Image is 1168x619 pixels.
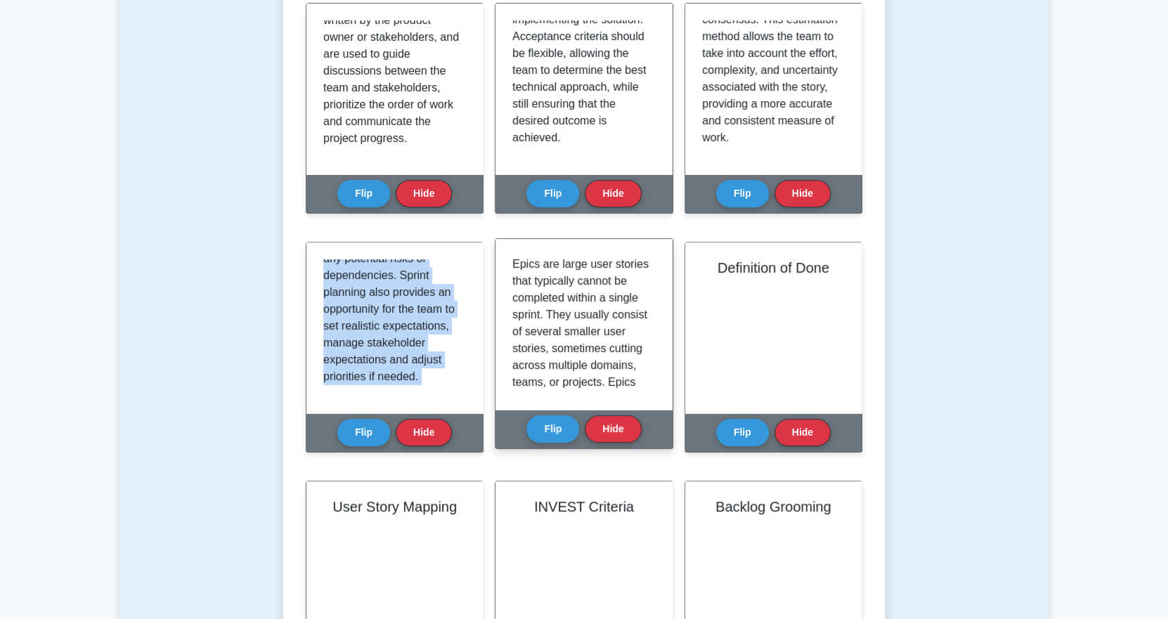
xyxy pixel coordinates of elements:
[585,180,641,207] button: Hide
[774,180,831,207] button: Hide
[396,180,452,207] button: Hide
[526,180,579,207] button: Flip
[702,498,845,515] h2: Backlog Grooming
[337,419,390,446] button: Flip
[585,415,641,443] button: Hide
[526,415,579,443] button: Flip
[512,498,655,515] h2: INVEST Criteria
[396,419,452,446] button: Hide
[337,180,390,207] button: Flip
[716,419,769,446] button: Flip
[716,180,769,207] button: Flip
[323,498,466,515] h2: User Story Mapping
[702,259,845,276] h2: Definition of Done
[774,419,831,446] button: Hide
